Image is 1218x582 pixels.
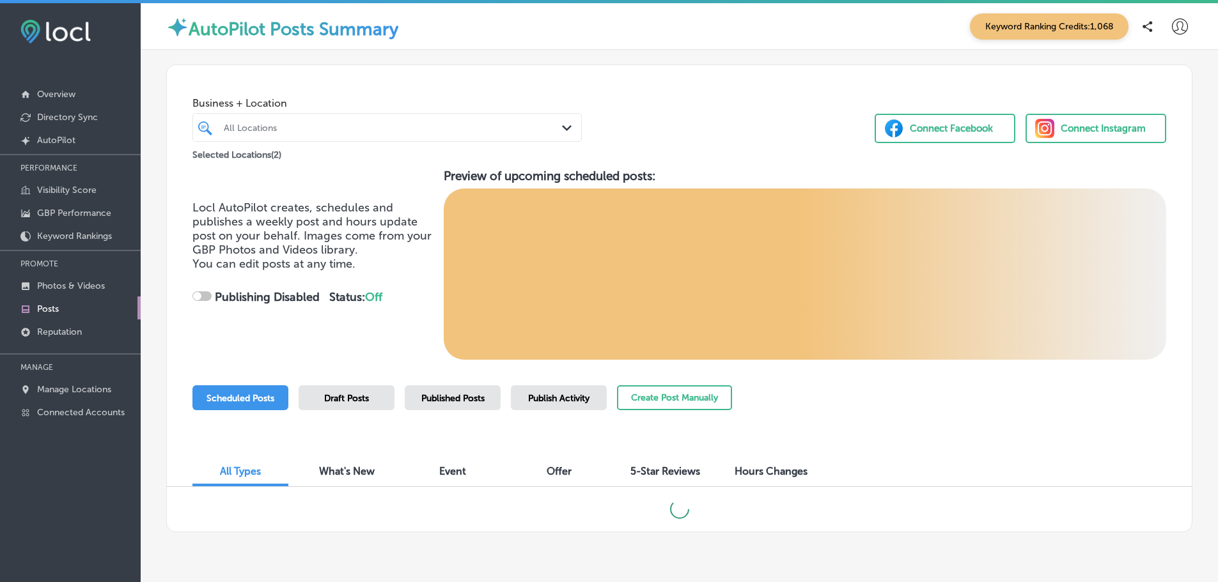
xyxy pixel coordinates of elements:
span: Hours Changes [735,465,808,477]
span: Scheduled Posts [207,393,274,404]
img: fda3e92497d09a02dc62c9cd864e3231.png [20,20,91,43]
p: Directory Sync [37,112,98,123]
div: All Locations [224,122,563,133]
span: Off [365,290,382,304]
button: Create Post Manually [617,385,732,410]
span: Event [439,465,466,477]
h3: Preview of upcoming scheduled posts: [444,169,1166,183]
span: Locl AutoPilot creates, schedules and publishes a weekly post and hours update post on your behal... [192,201,432,257]
label: AutoPilot Posts Summary [189,19,398,40]
span: What's New [319,465,375,477]
strong: Status: [329,290,382,304]
span: Offer [547,465,572,477]
strong: Publishing Disabled [215,290,320,304]
p: Posts [37,303,59,314]
span: You can edit posts at any time. [192,257,355,271]
span: Publish Activity [528,393,589,404]
span: Published Posts [421,393,485,404]
p: Connected Accounts [37,407,125,418]
button: Connect Facebook [875,114,1015,143]
p: GBP Performance [37,208,111,218]
span: 5-Star Reviews [630,465,700,477]
p: Overview [37,89,75,100]
button: Connect Instagram [1026,114,1166,143]
p: Reputation [37,326,82,337]
img: autopilot-icon [166,16,189,38]
span: Business + Location [192,97,582,109]
p: Photos & Videos [37,280,105,291]
div: Connect Facebook [910,119,993,138]
p: Manage Locations [37,384,111,395]
span: All Types [220,465,261,477]
p: AutoPilot [37,135,75,146]
p: Selected Locations ( 2 ) [192,144,281,160]
span: Keyword Ranking Credits: 1,068 [970,13,1128,40]
p: Keyword Rankings [37,231,112,241]
span: Draft Posts [324,393,369,404]
p: Visibility Score [37,185,97,195]
div: Connect Instagram [1061,119,1146,138]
